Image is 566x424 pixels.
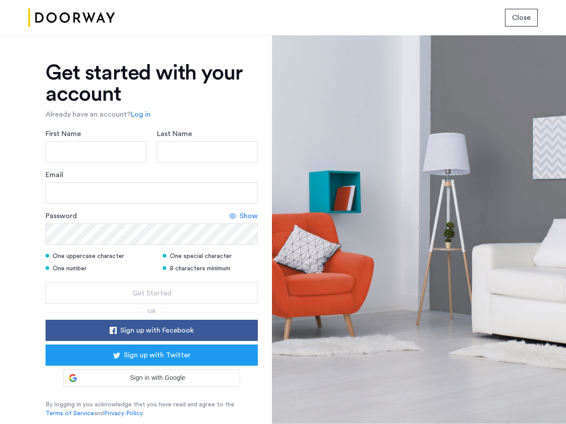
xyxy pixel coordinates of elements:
div: One special character [163,252,258,261]
a: Terms of Service [46,409,94,418]
span: or [148,309,156,314]
label: Email [46,170,63,180]
span: Get Started [132,288,172,299]
span: Sign in with Google [80,373,234,382]
span: Sign up with Twitter [124,350,191,360]
span: Show [240,211,258,221]
label: First Name [46,129,81,139]
button: button [505,9,538,26]
div: Sign in with Google [63,369,240,387]
div: One uppercase character [46,252,152,261]
h1: Get started with your account [46,62,258,105]
div: 8 characters minimum [163,264,258,273]
span: Close [512,12,531,23]
label: Password [46,211,77,221]
div: One number [46,264,152,273]
button: button [46,344,258,366]
button: button [46,283,258,304]
span: Sign up with Facebook [120,325,194,336]
button: button [46,320,258,341]
a: Privacy Policy [104,409,143,418]
img: logo [28,1,115,34]
p: By logging in you acknowledge that you have read and agree to the and . [46,400,258,418]
span: Already have an account? [46,111,131,118]
label: Last Name [157,129,192,139]
a: Log in [131,109,151,120]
